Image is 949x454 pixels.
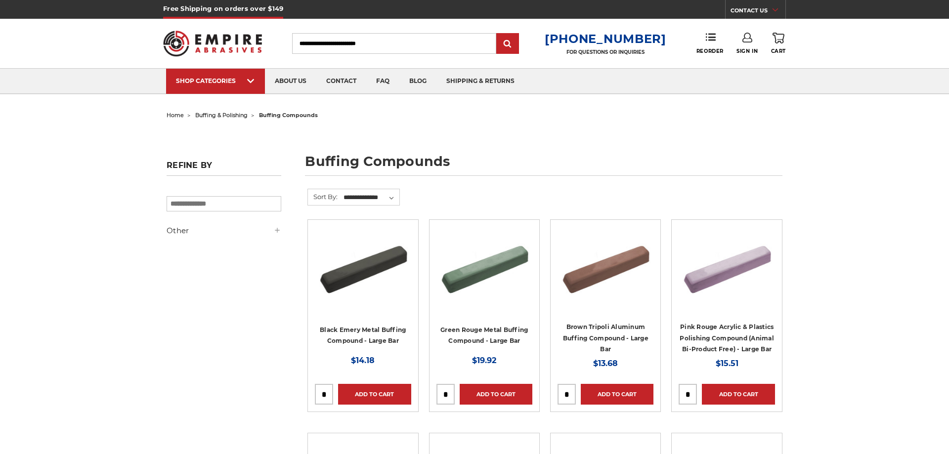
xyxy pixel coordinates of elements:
a: Add to Cart [338,384,411,405]
p: FOR QUESTIONS OR INQUIRIES [545,49,666,55]
span: Sign In [736,48,758,54]
a: Reorder [696,33,724,54]
a: [PHONE_NUMBER] [545,32,666,46]
a: Green Rouge Aluminum Buffing Compound [436,227,532,353]
a: Brown Tripoli Aluminum Buffing Compound [558,227,653,353]
a: CONTACT US [731,5,785,19]
input: Submit [498,34,518,54]
span: $14.18 [351,356,375,365]
span: $19.92 [472,356,496,365]
span: Cart [771,48,786,54]
h5: Other [167,225,281,237]
a: Pink Plastic Polishing Compound [679,227,775,353]
span: $15.51 [716,359,738,368]
a: Add to Cart [581,384,653,405]
a: shipping & returns [436,69,524,94]
a: contact [316,69,366,94]
a: buffing & polishing [195,112,248,119]
a: Cart [771,33,786,54]
a: home [167,112,184,119]
a: faq [366,69,399,94]
a: Add to Cart [702,384,775,405]
select: Sort By: [342,190,399,205]
img: Green Rouge Aluminum Buffing Compound [436,227,532,306]
img: Pink Plastic Polishing Compound [679,227,775,306]
span: $13.68 [593,359,618,368]
h1: buffing compounds [305,155,782,176]
label: Sort By: [308,189,338,204]
img: Black Stainless Steel Buffing Compound [315,227,411,306]
h5: Refine by [167,161,281,176]
span: buffing compounds [259,112,318,119]
a: about us [265,69,316,94]
img: Brown Tripoli Aluminum Buffing Compound [558,227,653,306]
a: Black Stainless Steel Buffing Compound [315,227,411,353]
a: Add to Cart [460,384,532,405]
img: Empire Abrasives [163,24,262,63]
a: blog [399,69,436,94]
span: Reorder [696,48,724,54]
div: SHOP CATEGORIES [176,77,255,84]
